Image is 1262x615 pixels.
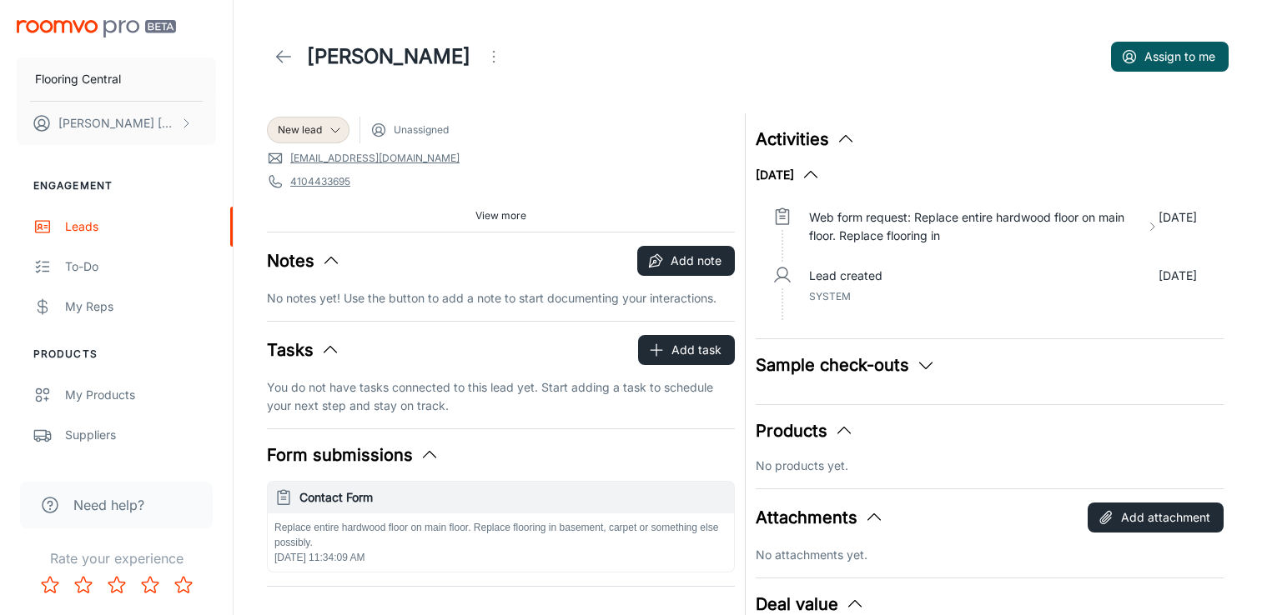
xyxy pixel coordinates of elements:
p: Rate your experience [13,548,219,568]
button: Add attachment [1088,502,1224,532]
p: [DATE] [1159,208,1197,245]
p: No products yet. [756,457,1224,475]
div: My Reps [65,297,216,316]
button: Notes [267,248,341,273]
p: Lead created [809,267,882,285]
p: [PERSON_NAME] [PERSON_NAME] [58,114,176,132]
p: You do not have tasks connected to this lead yet. Start adding a task to schedule your next step ... [267,378,735,415]
button: Sample check-outs [756,352,936,377]
button: Open menu [477,40,510,73]
p: Replace entire hardwood floor on main floor. Replace flooring in basement, carpet or something el... [274,520,727,550]
p: No attachments yet. [756,546,1224,564]
img: Roomvo PRO Beta [17,20,176,37]
button: Rate 5 star [167,568,200,602]
span: Need help? [73,495,144,515]
button: Contact FormReplace entire hardwood floor on main floor. Replace flooring in basement, carpet or ... [268,482,734,572]
button: Attachments [756,505,884,530]
p: Flooring Central [35,70,121,88]
button: Rate 1 star [33,568,67,602]
h1: [PERSON_NAME] [307,42,470,72]
div: Suppliers [65,426,216,444]
span: Unassigned [394,122,449,137]
p: Web form request: Replace entire hardwood floor on main floor. Replace flooring in [809,208,1139,245]
span: System [809,290,851,302]
button: View more [469,203,533,228]
button: [DATE] [756,165,821,185]
a: 4104433695 [290,174,350,189]
button: Rate 3 star [100,568,133,602]
button: Activities [756,127,856,152]
div: New lead [267,117,349,143]
span: [DATE] 11:34:09 AM [274,552,365,563]
a: [EMAIL_ADDRESS][DOMAIN_NAME] [290,151,460,166]
button: Products [756,418,854,443]
button: Tasks [267,337,340,362]
h6: Contact Form [299,488,727,507]
button: Form submissions [267,442,440,467]
p: [DATE] [1159,267,1197,285]
button: Add note [637,246,735,276]
button: Rate 2 star [67,568,100,602]
div: To-do [65,257,216,276]
p: No notes yet! Use the button to add a note to start documenting your interactions. [267,289,735,307]
div: Leads [65,217,216,236]
button: Assign to me [1111,42,1229,72]
span: View more [475,208,526,223]
button: Rate 4 star [133,568,167,602]
div: My Products [65,386,216,404]
button: Flooring Central [17,57,216,101]
span: New lead [278,122,322,137]
button: [PERSON_NAME] [PERSON_NAME] [17,102,216,145]
button: Add task [638,335,735,365]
